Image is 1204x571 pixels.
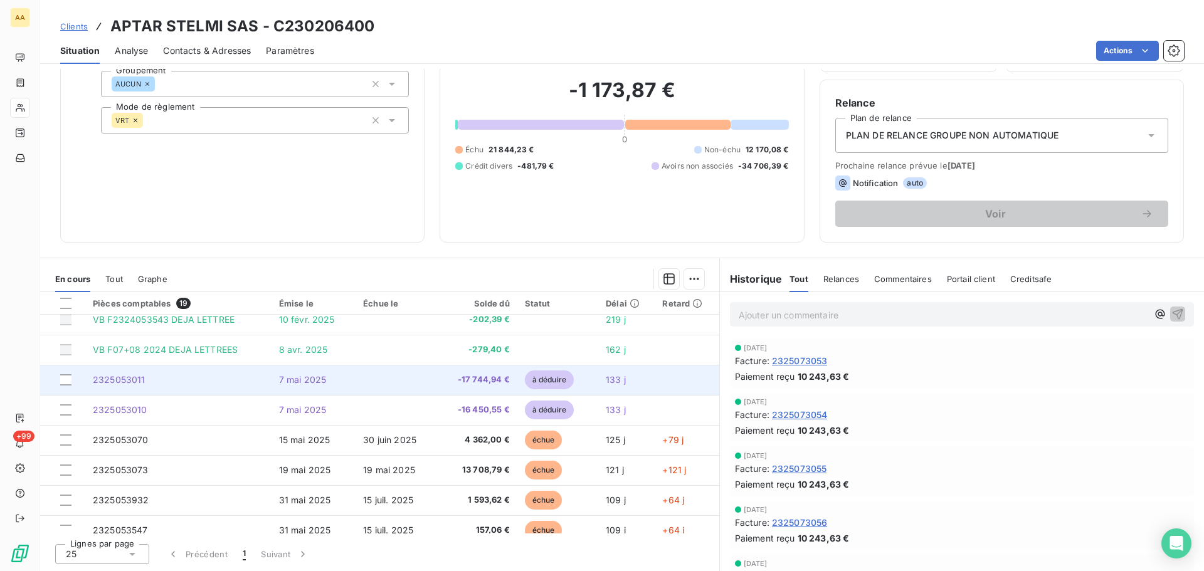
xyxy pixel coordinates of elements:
[835,201,1168,227] button: Voir
[744,452,768,459] span: [DATE]
[772,408,828,421] span: 2325073054
[662,298,711,308] div: Retard
[279,404,327,415] span: 7 mai 2025
[155,78,165,90] input: Ajouter une valeur
[835,95,1168,110] h6: Relance
[279,344,328,355] span: 8 avr. 2025
[447,343,510,356] span: -279,40 €
[279,495,331,505] span: 31 mai 2025
[874,274,932,284] span: Commentaires
[903,177,927,189] span: auto
[447,374,510,386] span: -17 744,94 €
[606,314,626,325] span: 219 j
[279,314,335,325] span: 10 févr. 2025
[735,532,795,545] span: Paiement reçu
[823,274,859,284] span: Relances
[60,45,100,57] span: Situation
[115,117,129,124] span: VRT
[744,506,768,513] span: [DATE]
[279,298,349,308] div: Émise le
[735,478,795,491] span: Paiement reçu
[525,401,574,419] span: à déduire
[744,560,768,567] span: [DATE]
[744,344,768,352] span: [DATE]
[772,516,828,529] span: 2325073056
[746,144,789,155] span: 12 170,08 €
[447,313,510,326] span: -202,39 €
[363,298,431,308] div: Échue le
[720,271,783,286] h6: Historique
[772,354,828,367] span: 2325073053
[235,541,253,567] button: 1
[93,404,147,415] span: 2325053010
[662,160,733,172] span: Avoirs non associés
[735,354,769,367] span: Facture :
[363,495,413,505] span: 15 juil. 2025
[1010,274,1052,284] span: Creditsafe
[735,516,769,529] span: Facture :
[798,370,850,383] span: 10 243,63 €
[606,298,647,308] div: Délai
[735,370,795,383] span: Paiement reçu
[735,462,769,475] span: Facture :
[176,298,191,309] span: 19
[363,434,416,445] span: 30 juin 2025
[93,495,149,505] span: 2325053932
[66,548,77,560] span: 25
[93,314,235,325] span: VB F2324053543 DEJA LETTREE
[93,344,238,355] span: VB F07+08 2024 DEJA LETTREES
[138,274,167,284] span: Graphe
[622,134,627,144] span: 0
[662,464,686,475] span: +121 j
[93,525,148,535] span: 2325053547
[10,543,30,563] img: Logo LeanPay
[662,495,684,505] span: +64 j
[850,209,1141,219] span: Voir
[525,521,562,540] span: échue
[279,374,327,385] span: 7 mai 2025
[363,464,415,475] span: 19 mai 2025
[115,45,148,57] span: Analyse
[772,462,827,475] span: 2325073055
[55,274,90,284] span: En cours
[525,491,562,510] span: échue
[525,431,562,449] span: échue
[606,344,626,355] span: 162 j
[606,495,626,505] span: 109 j
[60,20,88,33] a: Clients
[835,160,1168,170] span: Prochaine relance prévue le
[517,160,554,172] span: -481,79 €
[662,525,684,535] span: +64 j
[447,404,510,416] span: -16 450,55 €
[606,404,626,415] span: 133 j
[465,160,512,172] span: Crédit divers
[853,178,899,188] span: Notification
[735,424,795,437] span: Paiement reçu
[735,408,769,421] span: Facture :
[488,144,534,155] span: 21 844,23 €
[93,464,149,475] span: 2325053073
[447,494,510,506] span: 1 593,62 €
[525,370,574,389] span: à déduire
[159,541,235,567] button: Précédent
[798,478,850,491] span: 10 243,63 €
[93,434,149,445] span: 2325053070
[704,144,741,155] span: Non-échu
[798,424,850,437] span: 10 243,63 €
[606,434,625,445] span: 125 j
[279,525,331,535] span: 31 mai 2025
[105,274,123,284] span: Tout
[266,45,314,57] span: Paramètres
[93,374,145,385] span: 2325053011
[465,144,483,155] span: Échu
[606,374,626,385] span: 133 j
[455,78,788,115] h2: -1 173,87 €
[447,434,510,446] span: 4 362,00 €
[93,298,264,309] div: Pièces comptables
[606,464,624,475] span: 121 j
[447,298,510,308] div: Solde dû
[10,8,30,28] div: AA
[363,525,413,535] span: 15 juil. 2025
[846,129,1059,142] span: PLAN DE RELANCE GROUPE NON AUTOMATIQUE
[798,532,850,545] span: 10 243,63 €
